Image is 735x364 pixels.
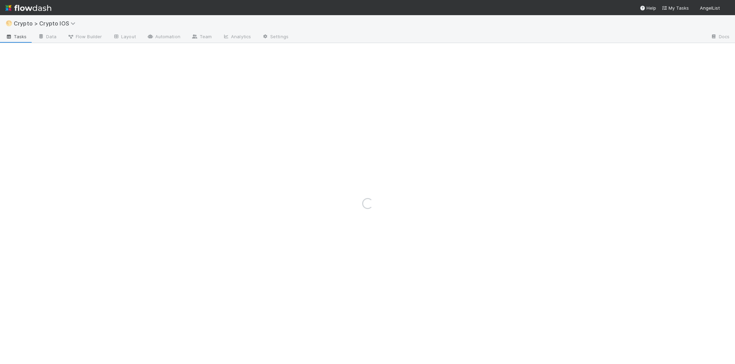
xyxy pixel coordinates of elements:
span: Tasks [6,33,27,40]
span: My Tasks [662,5,689,11]
a: My Tasks [662,4,689,11]
a: Flow Builder [62,32,107,43]
a: Automation [141,32,186,43]
span: AngelList [700,5,720,11]
a: Analytics [217,32,256,43]
img: logo-inverted-e16ddd16eac7371096b0.svg [6,2,51,14]
a: Data [32,32,62,43]
span: Crypto > Crypto IOS [14,20,79,27]
div: Help [640,4,656,11]
a: Layout [107,32,141,43]
a: Team [186,32,217,43]
span: 🌕 [6,20,12,26]
span: Flow Builder [67,33,102,40]
img: avatar_62e26563-cf9f-4287-8e1c-3d954c7f40b2.png [723,5,729,12]
a: Docs [705,32,735,43]
a: Settings [256,32,294,43]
